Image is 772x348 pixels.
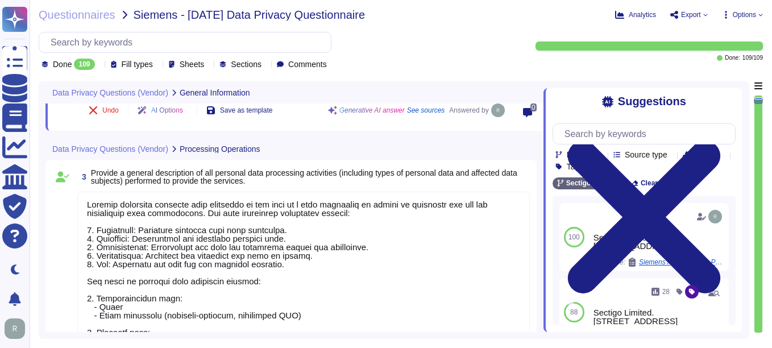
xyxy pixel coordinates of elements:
input: Search by keywords [559,124,735,144]
span: 109 / 109 [742,55,763,61]
button: Analytics [615,10,656,19]
button: Save as template [197,99,282,122]
span: 100 [568,234,580,241]
span: Siemens - [DATE] Data Privacy Questionnaire [134,9,366,20]
span: Data Privacy Questions (Vendor) [52,145,168,153]
img: user [491,103,505,117]
img: user [708,210,722,223]
span: Save as template [220,107,273,114]
span: Questionnaires [39,9,115,20]
span: Comments [288,60,327,68]
span: Fill types [122,60,153,68]
span: Options [733,11,756,18]
img: user [5,318,25,339]
span: 3 [77,173,86,181]
span: Analytics [629,11,656,18]
span: Data Privacy Questions (Vendor) [52,89,168,97]
span: General Information [180,89,250,97]
span: Sheets [180,60,205,68]
span: Answered by [449,107,488,114]
span: Undo [102,107,119,114]
span: Generative AI answer [339,107,405,114]
span: 0 [530,103,537,111]
button: Undo [80,99,128,122]
span: Sections [231,60,262,68]
span: 88 [570,309,578,316]
span: AI Options [151,107,183,114]
input: Search by keywords [45,32,331,52]
span: Done: [725,55,740,61]
span: Processing Operations [180,145,260,153]
span: Done [53,60,72,68]
div: 109 [74,59,94,70]
span: Export [681,11,701,18]
span: See sources [407,107,445,114]
span: Provide a general description of all personal data processing activities (including types of pers... [91,168,517,185]
button: user [2,316,33,341]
